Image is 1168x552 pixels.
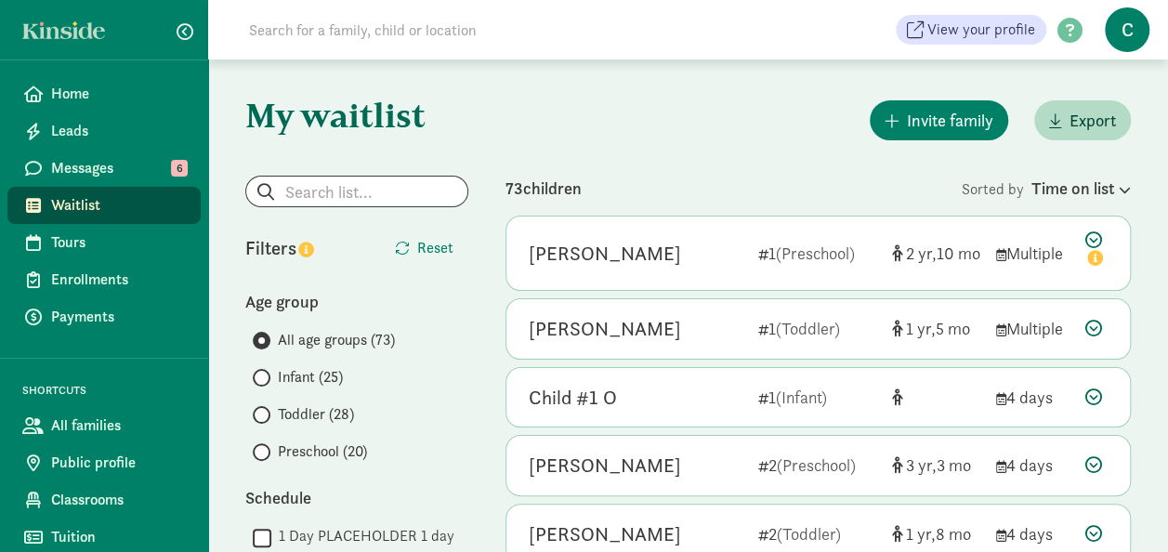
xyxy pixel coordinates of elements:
span: 3 [906,454,937,476]
button: Invite family [870,100,1008,140]
div: 4 days [996,521,1070,546]
div: Multiple [996,316,1070,341]
a: View your profile [896,15,1046,45]
span: 2 [906,243,937,264]
span: Preschool (20) [278,440,367,463]
a: Public profile [7,444,201,481]
a: Home [7,75,201,112]
span: (Toddler) [777,523,841,545]
span: Public profile [51,452,186,474]
span: C [1105,7,1149,52]
div: [object Object] [892,241,981,266]
span: 10 [937,243,980,264]
div: 4 days [996,453,1070,478]
button: Reset [380,230,468,267]
div: Avery Hart [529,239,681,269]
input: Search for a family, child or location [238,11,759,48]
span: Leads [51,120,186,142]
a: Payments [7,298,201,335]
div: Schedule [245,485,468,510]
a: Leads [7,112,201,150]
div: [object Object] [892,316,981,341]
div: 1 [758,241,877,266]
div: Age group [245,289,468,314]
span: Invite family [907,108,993,133]
div: [object Object] [892,385,981,410]
span: 8 [936,523,971,545]
span: View your profile [927,19,1035,41]
a: Enrollments [7,261,201,298]
a: All families [7,407,201,444]
span: 1 [906,523,936,545]
span: (Preschool) [776,243,855,264]
iframe: Chat Widget [1075,463,1168,552]
span: All age groups (73) [278,329,395,351]
a: Tours [7,224,201,261]
div: 2 [758,453,877,478]
span: Waitlist [51,194,186,217]
div: 4 days [996,385,1070,410]
a: Messages 6 [7,150,201,187]
span: 3 [937,454,971,476]
div: Sorted by [962,176,1131,201]
div: [object Object] [892,453,981,478]
span: (Toddler) [776,318,840,339]
div: Child #1 O [529,383,617,413]
span: Infant (25) [278,366,343,388]
a: Classrooms [7,481,201,519]
span: Home [51,83,186,105]
div: 73 children [505,176,962,201]
div: [object Object] [892,521,981,546]
span: Tours [51,231,186,254]
div: Multiple [996,241,1070,266]
div: 2 [758,521,877,546]
span: (Infant) [776,387,827,408]
input: Search list... [246,177,467,206]
span: Reset [417,237,453,259]
span: Classrooms [51,489,186,511]
h1: My waitlist [245,97,468,134]
span: 6 [171,160,188,177]
span: Messages [51,157,186,179]
span: Tuition [51,526,186,548]
span: All families [51,414,186,437]
button: Export [1034,100,1131,140]
div: Filters [245,234,357,262]
span: 1 [906,318,936,339]
span: Payments [51,306,186,328]
a: Waitlist [7,187,201,224]
span: (Preschool) [777,454,856,476]
div: Luna Skelly [529,519,681,549]
div: 1 [758,385,877,410]
div: Time on list [1031,176,1131,201]
span: Toddler (28) [278,403,354,426]
div: Elliana Miller [529,451,681,480]
span: Enrollments [51,269,186,291]
div: 1 [758,316,877,341]
div: Wesley Weinberger [529,314,681,344]
span: Export [1070,108,1116,133]
span: 5 [936,318,970,339]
